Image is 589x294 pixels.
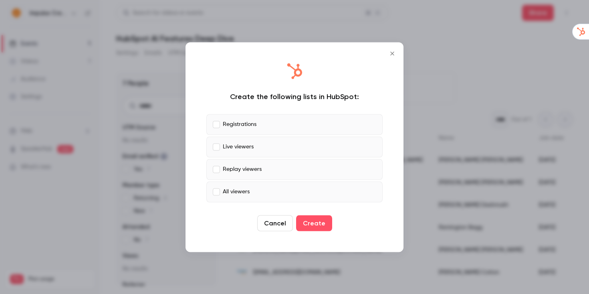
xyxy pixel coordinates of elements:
[223,143,254,151] p: Live viewers
[206,91,383,101] div: Create the following lists in HubSpot:
[223,165,262,174] p: Replay viewers
[257,215,293,231] button: Cancel
[223,120,256,129] p: Registrations
[223,188,250,196] p: All viewers
[296,215,332,231] button: Create
[384,45,400,61] button: Close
